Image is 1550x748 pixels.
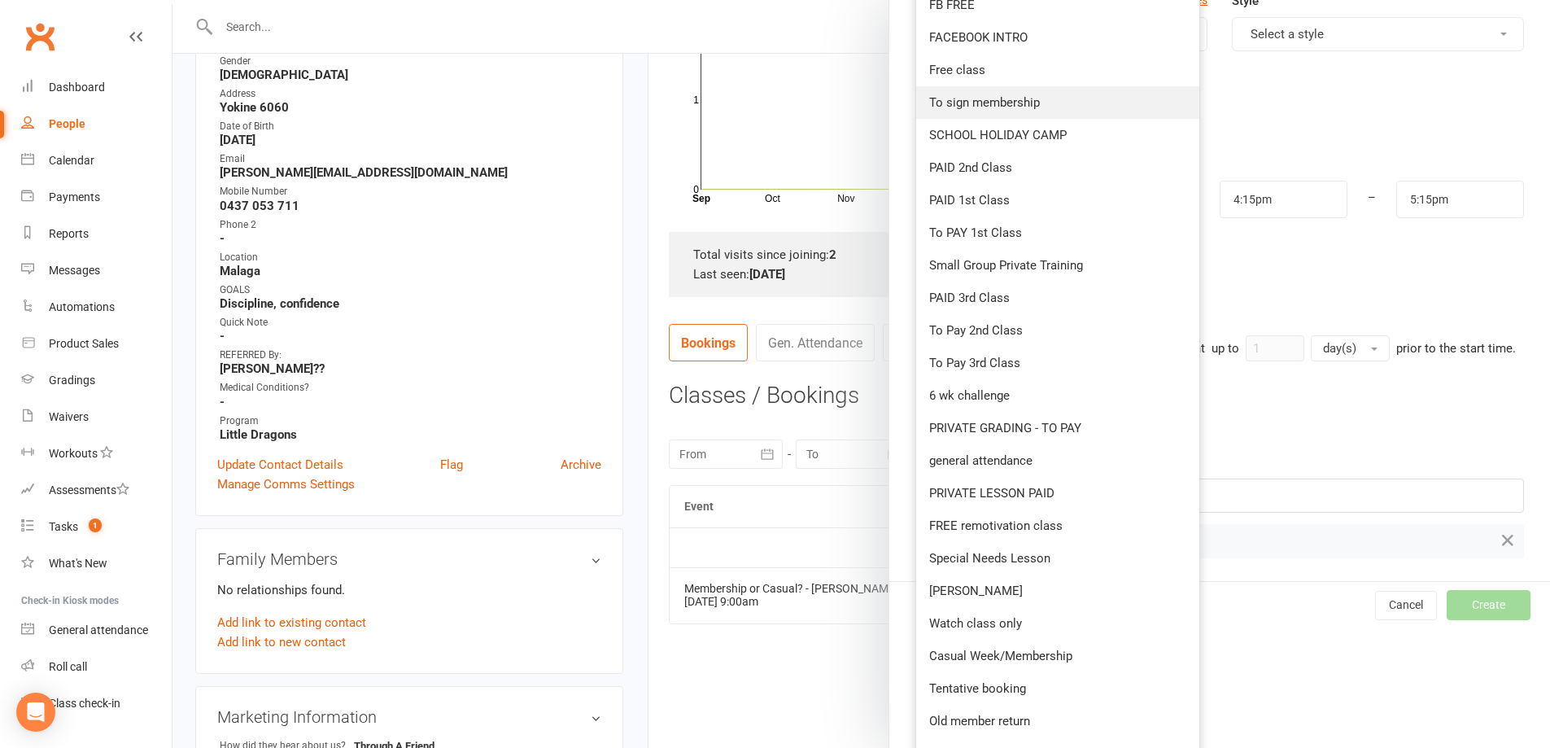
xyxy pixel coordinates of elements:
[1498,531,1517,552] button: Remove from Appointment
[21,142,172,179] a: Calendar
[929,649,1072,663] span: Casual Week/Membership
[916,575,1199,607] a: [PERSON_NAME]
[21,509,172,545] a: Tasks 1
[21,399,172,435] a: Waivers
[929,291,1010,305] span: PAID 3rd Class
[20,16,60,57] a: Clubworx
[916,640,1199,672] a: Casual Week/Membership
[916,54,1199,86] a: Free class
[916,86,1199,119] a: To sign membership
[49,410,89,423] div: Waivers
[49,447,98,460] div: Workouts
[21,649,172,685] a: Roll call
[49,154,94,167] div: Calendar
[916,705,1199,737] a: Old member return
[915,479,1524,513] input: Search and members and prospects
[929,128,1067,142] span: SCHOOL HOLIDAY CAMP
[929,518,1063,533] span: FREE remotivation class
[21,435,172,472] a: Workouts
[21,289,172,326] a: Automations
[1212,335,1390,361] div: up to
[916,151,1199,184] a: PAID 2nd Class
[929,453,1033,468] span: general attendance
[21,69,172,106] a: Dashboard
[929,681,1026,696] span: Tentative booking
[916,477,1199,510] a: PRIVATE LESSON PAID
[916,607,1199,640] a: Watch class only
[929,584,1023,598] span: [PERSON_NAME]
[916,217,1199,249] a: To PAY 1st Class
[49,557,107,570] div: What's New
[49,190,100,203] div: Payments
[916,21,1199,54] a: FACEBOOK INTRO
[49,660,87,673] div: Roll call
[49,117,85,130] div: People
[1251,27,1324,42] span: Select a style
[929,356,1020,370] span: To Pay 3rd Class
[21,179,172,216] a: Payments
[929,421,1081,435] span: PRIVATE GRADING - TO PAY
[49,337,119,350] div: Product Sales
[49,623,148,636] div: General attendance
[967,335,1516,361] div: Members can cancel bookings to this event
[929,388,1010,403] span: 6 wk challenge
[929,95,1040,110] span: To sign membership
[1323,341,1356,356] span: day(s)
[49,300,115,313] div: Automations
[49,374,95,387] div: Gradings
[1311,335,1390,361] button: day(s)
[929,616,1022,631] span: Watch class only
[929,258,1083,273] span: Small Group Private Training
[929,63,985,77] span: Free class
[21,216,172,252] a: Reports
[916,510,1199,542] a: FREE remotivation class
[929,225,1022,240] span: To PAY 1st Class
[21,362,172,399] a: Gradings
[16,693,55,732] div: Open Intercom Messenger
[49,264,100,277] div: Messages
[916,672,1199,705] a: Tentative booking
[49,697,120,710] div: Class check-in
[49,227,89,240] div: Reports
[929,30,1028,45] span: FACEBOOK INTRO
[89,518,102,532] span: 1
[21,612,172,649] a: General attendance kiosk mode
[1347,181,1397,218] div: –
[916,412,1199,444] a: PRIVATE GRADING - TO PAY
[916,184,1199,217] a: PAID 1st Class
[916,119,1199,151] a: SCHOOL HOLIDAY CAMP
[916,347,1199,379] a: To Pay 3rd Class
[49,81,105,94] div: Dashboard
[49,520,78,533] div: Tasks
[21,326,172,362] a: Product Sales
[1232,17,1524,51] button: Select a style
[21,545,172,582] a: What's New
[21,685,172,722] a: Class kiosk mode
[49,483,129,496] div: Assessments
[929,160,1012,175] span: PAID 2nd Class
[916,249,1199,282] a: Small Group Private Training
[21,472,172,509] a: Assessments
[929,714,1030,728] span: Old member return
[929,323,1023,338] span: To Pay 2nd Class
[916,379,1199,412] a: 6 wk challenge
[929,551,1050,566] span: Special Needs Lesson
[21,252,172,289] a: Messages
[916,282,1199,314] a: PAID 3rd Class
[21,106,172,142] a: People
[929,486,1054,501] span: PRIVATE LESSON PAID
[929,193,1010,208] span: PAID 1st Class
[916,314,1199,347] a: To Pay 2nd Class
[916,444,1199,477] a: general attendance
[916,542,1199,575] a: Special Needs Lesson
[1396,341,1516,356] span: prior to the start time.
[1375,591,1437,620] button: Cancel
